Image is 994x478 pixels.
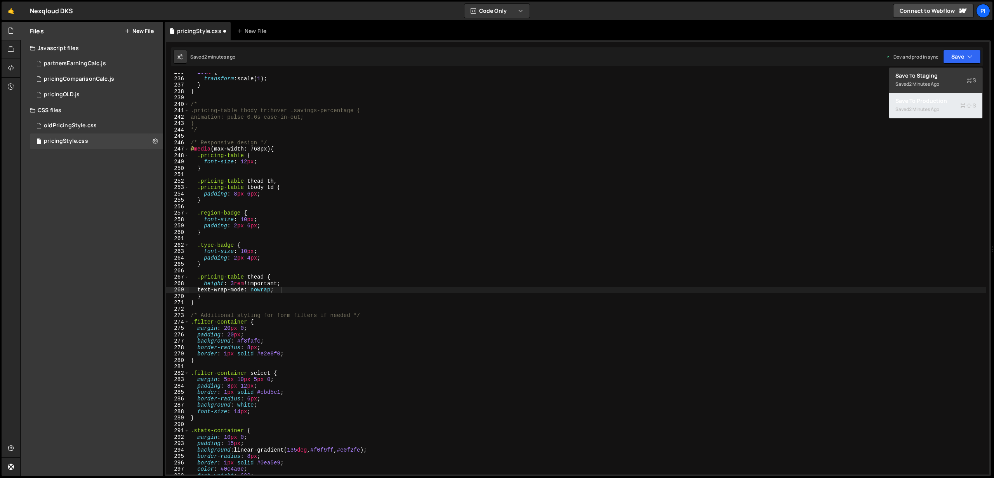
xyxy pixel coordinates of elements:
div: 277 [166,338,189,345]
div: 251 [166,171,189,178]
div: 274 [166,319,189,326]
div: 280 [166,357,189,364]
div: 258 [166,216,189,223]
div: 249 [166,159,189,165]
div: 242 [166,114,189,121]
div: Dev and prod in sync [886,54,938,60]
div: 255 [166,197,189,204]
div: 275 [166,325,189,332]
div: 264 [166,255,189,262]
div: 278 [166,345,189,351]
div: 240 [166,101,189,108]
div: Nexqloud DKS [30,6,73,16]
div: 279 [166,351,189,357]
div: 287 [166,402,189,409]
button: Code Only [464,4,530,18]
div: 284 [166,383,189,390]
div: 262 [166,242,189,249]
div: 281 [166,364,189,370]
div: Saved [895,80,976,89]
button: Save to StagingS Saved2 minutes ago [889,68,982,93]
div: 246 [166,140,189,146]
div: 273 [166,312,189,319]
div: 248 [166,152,189,159]
div: pricingOLD.js [44,91,80,98]
div: 17183/47471.js [30,71,163,87]
div: Javascript files [21,40,163,56]
div: 254 [166,191,189,197]
div: 270 [166,293,189,300]
div: 239 [166,95,189,101]
div: CSS files [21,102,163,118]
div: 269 [166,287,189,293]
div: 285 [166,389,189,396]
span: S [966,76,976,84]
div: 237 [166,82,189,88]
div: 267 [166,274,189,281]
h2: Files [30,27,44,35]
div: Saved [895,105,976,114]
div: 243 [166,120,189,127]
div: 2 minutes ago [909,81,939,87]
div: 250 [166,165,189,172]
div: 17183/47469.js [30,56,163,71]
div: 288 [166,409,189,415]
a: Connect to Webflow [893,4,974,18]
div: 17183/47472.css [30,133,163,149]
div: Saved [190,54,235,60]
div: 260 [166,229,189,236]
div: 294 [166,447,189,454]
div: 259 [166,223,189,229]
div: 293 [166,440,189,447]
div: 236 [166,76,189,82]
div: 296 [166,460,189,466]
button: Save to ProductionS Saved2 minutes ago [889,93,982,118]
a: 🤙 [2,2,21,20]
div: 17183/47474.js [30,87,163,102]
button: New File [125,28,154,34]
div: 268 [166,281,189,287]
div: 245 [166,133,189,140]
div: 290 [166,421,189,428]
div: Save to Staging [895,72,976,80]
div: 291 [166,428,189,434]
div: 238 [166,88,189,95]
div: partnersEarningCalc.js [44,60,106,67]
div: 286 [166,396,189,402]
span: S [960,102,976,109]
div: 261 [166,236,189,242]
div: 292 [166,434,189,441]
div: 241 [166,107,189,114]
div: 266 [166,268,189,274]
div: oldPricingStyle.css [44,122,97,129]
div: 295 [166,453,189,460]
div: 252 [166,178,189,185]
div: 282 [166,370,189,377]
div: 283 [166,376,189,383]
div: 244 [166,127,189,133]
div: New File [237,27,269,35]
div: pricingStyle.css [177,27,221,35]
div: 253 [166,184,189,191]
div: 289 [166,415,189,421]
div: 247 [166,146,189,152]
div: 17183/47505.css [30,118,163,133]
button: Save [943,50,981,64]
div: 271 [166,300,189,306]
div: 265 [166,261,189,268]
div: pricingStyle.css [44,138,88,145]
div: 2 minutes ago [909,106,939,113]
div: 263 [166,248,189,255]
div: Save to Production [895,97,976,105]
div: pricingComparisonCalc.js [44,76,114,83]
div: 297 [166,466,189,473]
div: 2 minutes ago [204,54,235,60]
a: Pi [976,4,990,18]
div: 256 [166,204,189,210]
div: 276 [166,332,189,338]
div: Code Only [889,68,983,119]
div: 257 [166,210,189,216]
div: 272 [166,306,189,313]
